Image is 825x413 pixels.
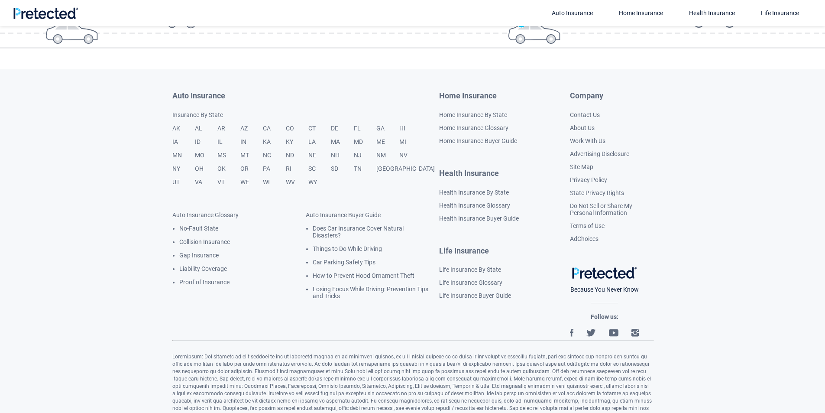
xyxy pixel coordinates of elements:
a: MN [172,152,195,165]
span: Follow us: [591,313,618,320]
a: Auto Insurance [172,91,440,101]
a: Home Insurance Glossary [439,124,508,131]
a: Insurance By State [172,111,440,125]
a: Does Car Insurance Cover Natural Disasters? [313,225,404,239]
a: NM [376,152,399,165]
img: Twitter [586,329,596,337]
img: Pretected Logo [13,7,78,19]
a: Collision Insurance [179,238,230,245]
a: Site Map [570,163,593,170]
a: HI [399,125,422,138]
a: Auto Insurance Buyer Guide [306,211,381,218]
a: Life Insurance Glossary [439,279,502,286]
a: CT [308,125,331,138]
a: Advertising Disclosure [570,150,629,157]
img: Facebook [570,329,574,337]
a: WY [308,179,331,192]
a: Terms of Use [570,222,605,229]
a: IN [240,138,263,152]
a: MS [217,152,240,165]
h4: Company [570,91,653,101]
a: RI [286,165,308,179]
a: LA [308,138,331,152]
img: Pretected Logo [572,267,637,279]
a: ND [286,152,308,165]
a: [GEOGRAPHIC_DATA] [376,165,435,179]
a: Auto Insurance Glossary [172,211,239,218]
a: MD [354,138,376,152]
a: Work With Us [570,137,605,144]
a: AZ [240,125,263,138]
a: NV [399,152,422,165]
a: ME [376,138,399,152]
a: How to Prevent Hood Ornament Theft [313,272,414,279]
a: MA [331,138,353,152]
a: MI [399,138,422,152]
a: Life Insurance Buyer Guide [439,292,511,299]
a: TN [354,165,376,179]
a: Privacy Policy [570,176,607,183]
a: UT [172,179,195,192]
a: AL [195,125,217,138]
a: VT [217,179,240,192]
a: VA [195,179,217,192]
a: Things to Do While Driving [313,245,382,252]
a: Liability Coverage [179,265,227,272]
a: KY [286,138,308,152]
a: Proof of Insurance [179,279,230,286]
a: OK [217,165,240,179]
a: No-Fault State [179,225,218,232]
a: MT [240,152,263,165]
a: WV [286,179,308,192]
a: Life Insurance By State [439,266,501,273]
a: ID [195,138,217,152]
a: IL [217,138,240,152]
a: IA [172,138,195,152]
a: NY [172,165,195,179]
a: Home Insurance By State [439,111,507,118]
a: MO [195,152,217,165]
a: CO [286,125,308,138]
img: YouTube [609,329,618,337]
a: AR [217,125,240,138]
span: Because You Never Know [570,286,639,293]
a: Health Insurance Buyer Guide [439,215,519,222]
a: Contact Us [570,111,600,118]
a: NH [331,152,353,165]
img: Instagram [631,329,639,337]
a: Losing Focus While Driving: Prevention Tips and Tricks [313,286,428,299]
a: Home Insurance Buyer Guide [439,137,517,144]
a: NE [308,152,331,165]
a: FL [354,125,376,138]
a: KA [263,138,285,152]
a: Gap Insurance [179,252,219,259]
a: Health Insurance By State [439,189,509,196]
a: SD [331,165,353,179]
a: CA [263,125,285,138]
a: NC [263,152,285,165]
a: OH [195,165,217,179]
a: GA [376,125,399,138]
a: OR [240,165,263,179]
a: NJ [354,152,376,165]
a: PA [263,165,285,179]
a: AdChoices [570,235,599,242]
a: DE [331,125,353,138]
a: Do Not Sell or Share My Personal Information [570,202,632,216]
a: SC [308,165,331,179]
a: WE [240,179,263,192]
a: WI [263,179,285,192]
a: AK [172,125,195,138]
a: Health Insurance [439,169,522,178]
a: Home Insurance [439,91,522,101]
a: About Us [570,124,595,131]
a: Life Insurance [439,247,522,256]
a: State Privacy Rights [570,189,624,196]
a: Health Insurance Glossary [439,202,510,209]
a: Car Parking Safety Tips [313,259,375,266]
